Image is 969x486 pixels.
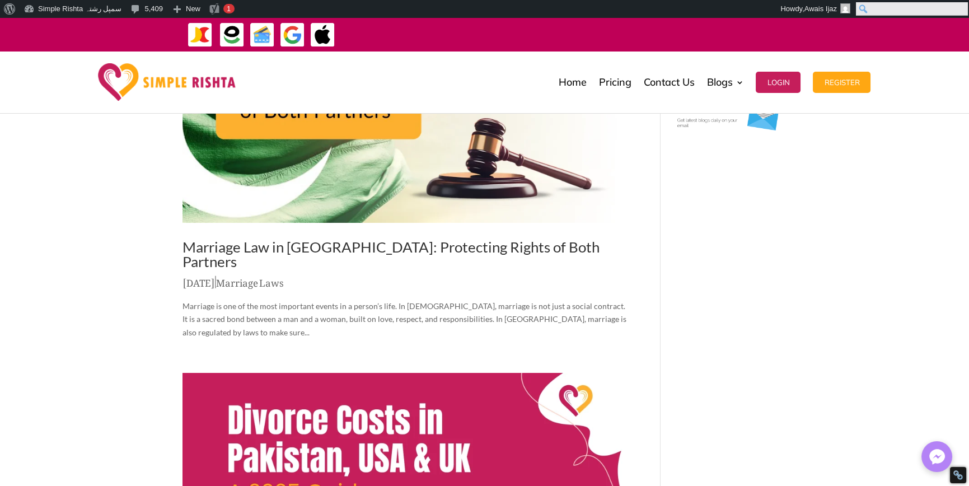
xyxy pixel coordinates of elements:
a: Login [756,54,801,110]
a: Marriage Laws [216,269,284,292]
a: Pricing [598,54,631,110]
p: | [182,274,628,296]
a: Register [813,54,870,110]
button: Login [756,72,801,93]
img: ApplePay-icon [310,22,335,48]
img: JazzCash-icon [188,22,213,48]
img: EasyPaisa-icon [219,22,245,48]
span: 1 [227,4,231,13]
img: Credit Cards [250,22,275,48]
img: Messenger [926,446,948,468]
div: Restore Info Box &#10;&#10;NoFollow Info:&#10; META-Robots NoFollow: &#09;false&#10; META-Robots ... [953,470,963,480]
a: Blogs [706,54,743,110]
a: Marriage Law in [GEOGRAPHIC_DATA]: Protecting Rights of Both Partners [182,238,600,270]
img: GooglePay-icon [280,22,305,48]
span: Awais Ijaz [804,4,837,13]
a: Home [558,54,586,110]
a: Contact Us [643,54,694,110]
button: Register [813,72,870,93]
span: [DATE] [182,269,215,292]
